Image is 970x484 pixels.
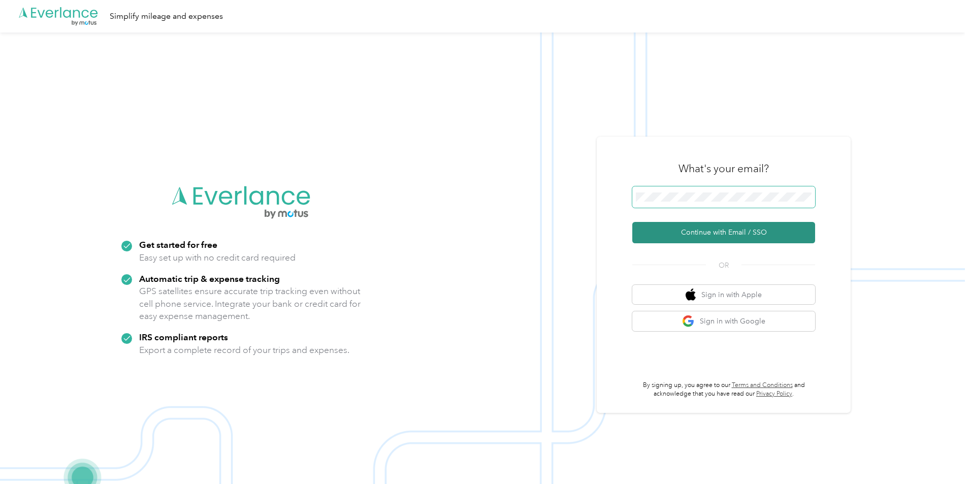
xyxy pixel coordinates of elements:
[110,10,223,23] div: Simplify mileage and expenses
[682,315,695,328] img: google logo
[139,273,280,284] strong: Automatic trip & expense tracking
[139,332,228,342] strong: IRS compliant reports
[139,251,296,264] p: Easy set up with no credit card required
[632,222,815,243] button: Continue with Email / SSO
[632,381,815,399] p: By signing up, you agree to our and acknowledge that you have read our .
[732,381,793,389] a: Terms and Conditions
[139,239,217,250] strong: Get started for free
[706,260,741,271] span: OR
[139,344,349,357] p: Export a complete record of your trips and expenses.
[686,288,696,301] img: apple logo
[632,285,815,305] button: apple logoSign in with Apple
[756,390,792,398] a: Privacy Policy
[139,285,361,322] p: GPS satellites ensure accurate trip tracking even without cell phone service. Integrate your bank...
[678,162,769,176] h3: What's your email?
[632,311,815,331] button: google logoSign in with Google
